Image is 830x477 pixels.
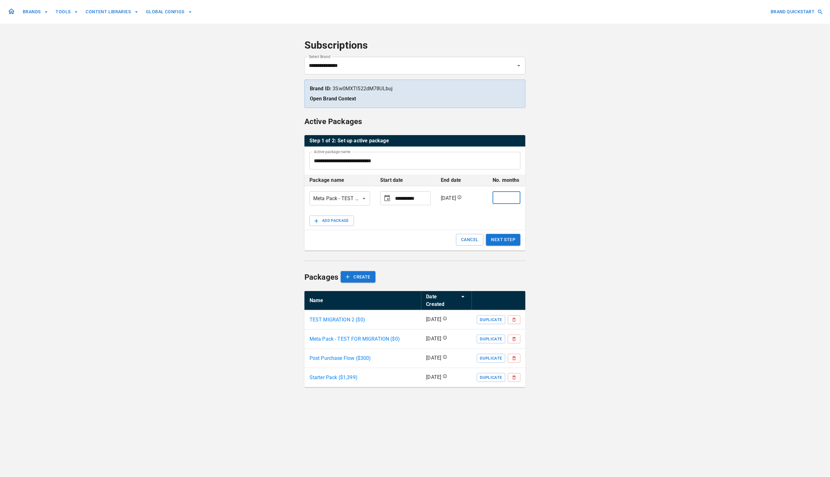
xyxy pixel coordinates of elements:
[20,6,51,18] button: BRANDS
[477,315,505,324] button: Duplicate
[436,175,488,186] th: End date
[486,234,520,246] button: NEXT STEP
[477,373,505,382] button: Duplicate
[514,61,523,70] button: Open
[304,39,526,52] h4: Subscriptions
[304,116,362,128] h6: Active Packages
[768,6,825,18] button: BRAND QUICKSTART
[310,85,520,92] p: 3Sw0MXTl522dM78ULbuj
[314,149,350,154] label: Active package name
[310,355,371,362] p: Post Purchase Flow ($ 300 )
[341,271,375,283] button: CREATE
[310,374,358,381] p: Starter Pack ($ 1,399 )
[83,6,141,18] button: CONTENT LIBRARIES
[310,192,370,205] div: Meta Pack - TEST FOR MIGRATION ($ 0 )
[53,6,81,18] button: TOOLS
[310,96,356,102] a: Open Brand Context
[382,193,393,204] button: Choose date, selected date is Oct 14, 2025
[304,175,526,211] table: active packages table
[304,135,526,147] th: Step 1 of 2: Set up active package
[477,335,505,343] button: Duplicate
[310,216,354,226] button: ADD PACKAGE
[310,335,400,343] p: Meta Pack - TEST FOR MIGRATION ($ 0 )
[426,355,442,362] p: [DATE]
[309,54,330,59] label: Select Brand
[456,234,484,246] button: CANCEL
[310,316,365,324] p: TEST MIGRATION 2 ($ 0 )
[310,316,365,324] a: TEST MIGRATION 2 ($0)
[426,293,457,308] div: Date Created
[310,374,358,381] a: Starter Pack ($1,399)
[310,86,331,92] strong: Brand ID:
[441,195,456,202] p: [DATE]
[143,6,195,18] button: GLOBAL CONFIGS
[488,175,526,186] th: No. months
[426,335,442,343] p: [DATE]
[304,291,421,310] th: Name
[477,354,505,363] button: Duplicate
[304,175,375,186] th: Package name
[426,374,442,381] p: [DATE]
[310,355,371,362] a: Post Purchase Flow ($300)
[304,135,526,147] table: active packages table
[310,335,400,343] a: Meta Pack - TEST FOR MIGRATION ($0)
[375,175,436,186] th: Start date
[304,271,338,283] h6: Packages
[304,291,526,387] table: simple table
[426,316,442,323] p: [DATE]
